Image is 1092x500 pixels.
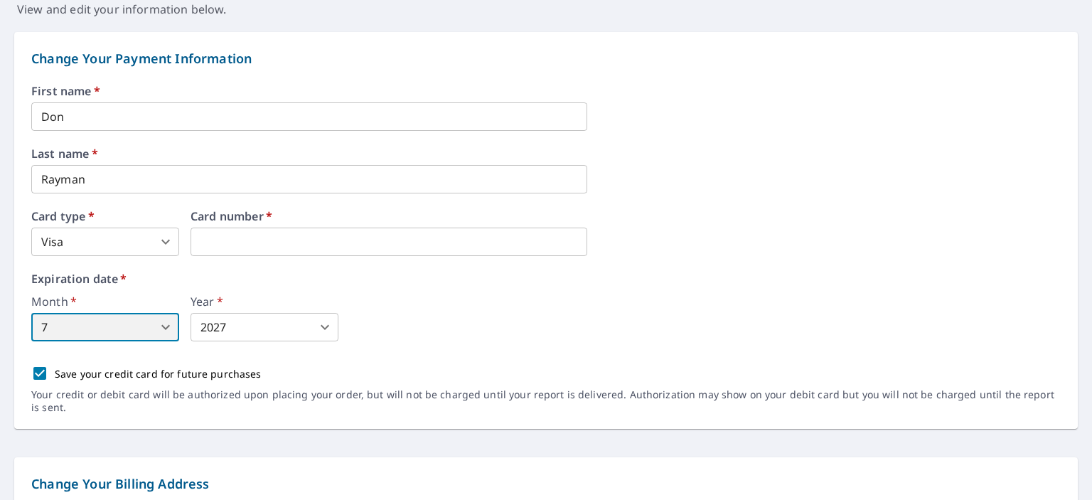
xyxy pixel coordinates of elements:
p: Save your credit card for future purchases [55,366,262,381]
p: Change Your Billing Address [31,474,1061,494]
label: Last name [31,148,1061,159]
label: Expiration date [31,273,1061,284]
div: Visa [31,228,179,256]
label: Card number [191,211,587,222]
label: Card type [31,211,179,222]
div: 7 [31,313,179,341]
label: Month [31,296,179,307]
p: Change Your Payment Information [31,49,1061,68]
div: 2027 [191,313,338,341]
label: First name [31,85,1061,97]
iframe: secure payment field [191,228,587,256]
p: Your credit or debit card will be authorized upon placing your order, but will not be charged unt... [31,388,1061,414]
label: Year [191,296,338,307]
